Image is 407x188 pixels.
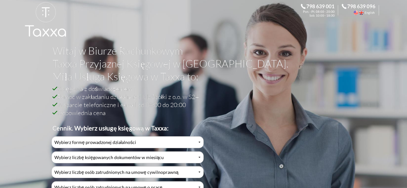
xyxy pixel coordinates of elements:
[52,85,350,132] h2: Księgowa z doświadczeniem Pomoc w zakładaniu działalności lub Spółki z o.o. w S24 Wsparcie telefo...
[52,124,169,132] b: Cennik. Wybierz usługę księgową w Taxxa:
[342,4,383,17] div: Call the Accountant. 798 639 096
[52,44,350,85] h1: Witaj w Biurze Rachunkowym Taxxa Przyjaznej Księgowej w [GEOGRAPHIC_DATA]. Miła Usługa Księgowa w...
[301,4,342,17] div: Zadzwoń do Księgowej. 798 639 001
